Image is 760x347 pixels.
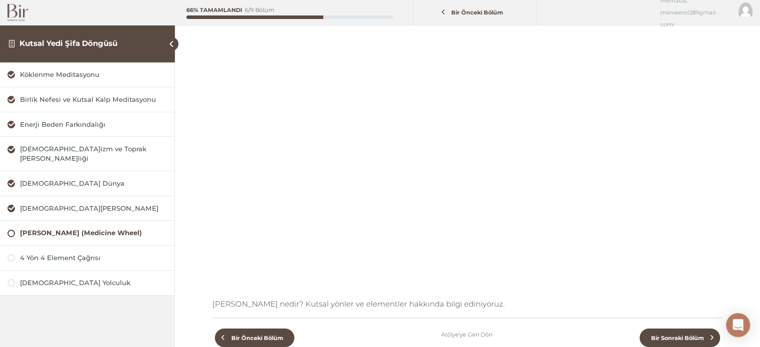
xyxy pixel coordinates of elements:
a: [DEMOGRAPHIC_DATA] Dünya [7,179,167,188]
a: [PERSON_NAME] (Medicine Wheel) [7,228,167,238]
div: 66% Tamamlandı [186,7,242,13]
div: 6/9 Bölüm [245,7,274,13]
a: [DEMOGRAPHIC_DATA] Yolculuk [7,278,167,288]
div: [DEMOGRAPHIC_DATA]izm ve Toprak [PERSON_NAME]liği [20,144,167,163]
a: 4 Yön 4 Element Çağrısı [7,253,167,263]
a: Bir Sonraki Bölüm [640,329,720,347]
div: [DEMOGRAPHIC_DATA] Yolculuk [20,278,167,288]
div: Birlik Nefesi ve Kutsal Kalp Meditasyonu [20,95,167,104]
a: [DEMOGRAPHIC_DATA]izm ve Toprak [PERSON_NAME]liği [7,144,167,163]
span: Bir Önceki Bölüm [225,335,289,342]
a: Bir Önceki Bölüm [215,329,294,347]
div: 4 Yön 4 Element Çağrısı [20,253,167,263]
a: Bir Önceki Bölüm [416,3,534,22]
div: Enerji Beden Farkındalığı [20,120,167,129]
p: [PERSON_NAME] nedir? Kutsal yönler ve elementler hakkında bilgi ediniyoruz. [212,298,723,310]
div: Open Intercom Messenger [726,313,750,337]
span: Bir Sonraki Bölüm [645,335,710,342]
a: Birlik Nefesi ve Kutsal Kalp Meditasyonu [7,95,167,104]
a: Enerji Beden Farkındalığı [7,120,167,129]
div: Köklenme Meditasyonu [20,70,167,79]
div: [DEMOGRAPHIC_DATA] Dünya [20,179,167,188]
a: Köklenme Meditasyonu [7,70,167,79]
a: [DEMOGRAPHIC_DATA][PERSON_NAME] [7,204,167,213]
img: Bir Logo [7,4,28,21]
div: [DEMOGRAPHIC_DATA][PERSON_NAME] [20,204,167,213]
span: Bir Önceki Bölüm [446,9,509,16]
div: [PERSON_NAME] (Medicine Wheel) [20,228,167,238]
a: Kutsal Yedi Şifa Döngüsü [19,38,117,48]
a: Atölye'ye Geri Dön [441,329,493,341]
